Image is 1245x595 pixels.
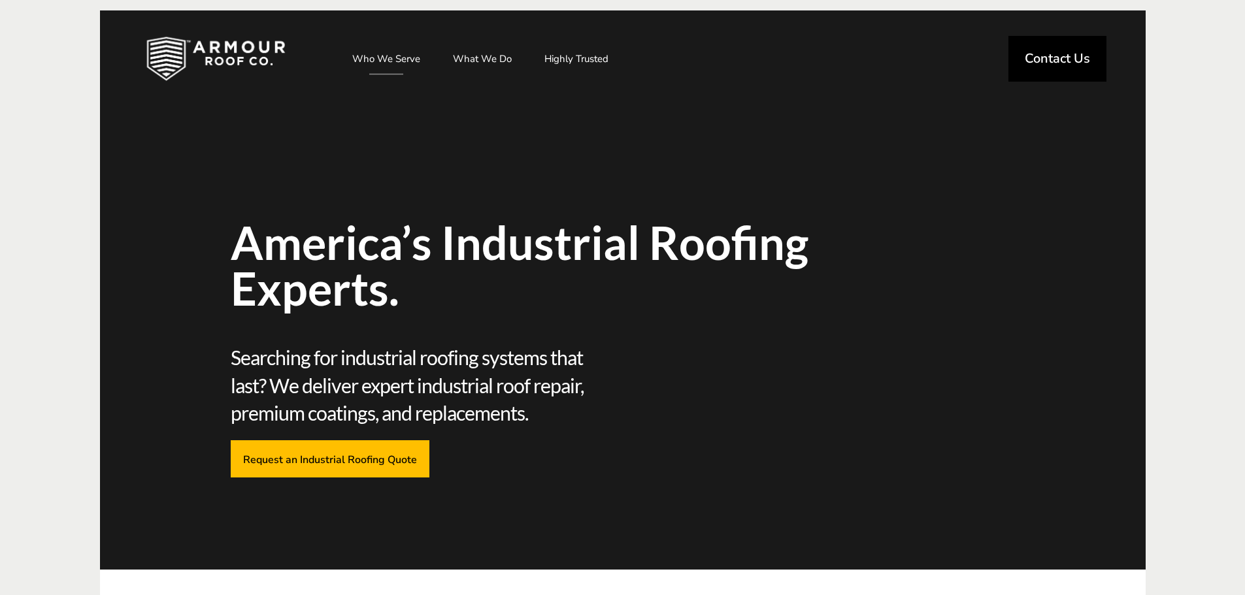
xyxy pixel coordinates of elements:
a: Highly Trusted [531,42,622,75]
img: Industrial and Commercial Roofing Company | Armour Roof Co. [125,26,306,91]
a: Request an Industrial Roofing Quote [231,440,429,477]
span: Searching for industrial roofing systems that last? We deliver expert industrial roof repair, pre... [231,344,618,427]
a: Contact Us [1008,36,1106,82]
a: Who We Serve [339,42,433,75]
a: What We Do [440,42,525,75]
span: Request an Industrial Roofing Quote [243,453,417,465]
span: Contact Us [1025,52,1090,65]
span: America’s Industrial Roofing Experts. [231,219,812,311]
